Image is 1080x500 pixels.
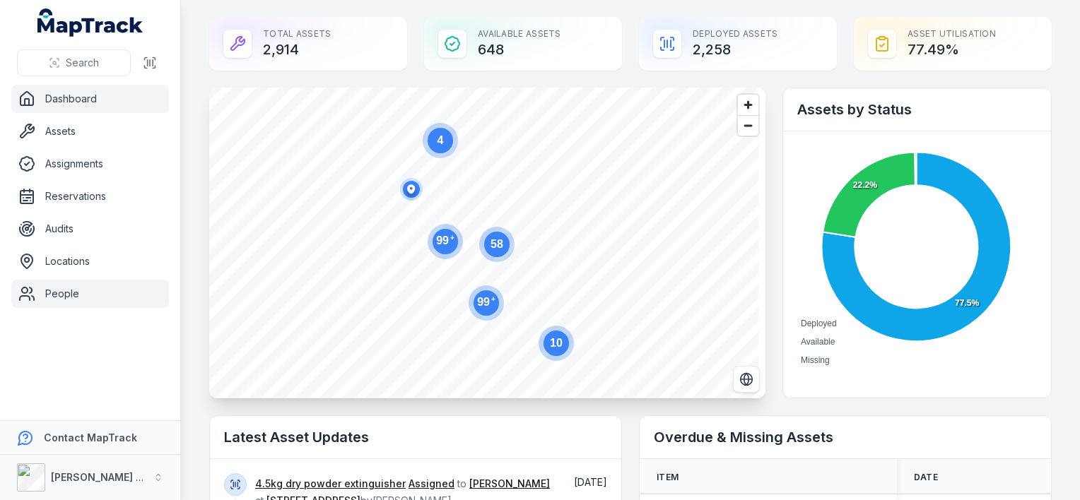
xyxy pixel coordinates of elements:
a: MapTrack [37,8,143,37]
a: Locations [11,247,169,275]
span: Deployed [801,319,837,328]
text: 10 [550,337,563,349]
button: Search [17,49,131,76]
text: 99 [436,234,454,246]
button: Zoom out [738,115,758,136]
a: Assets [11,117,169,145]
tspan: + [450,234,454,242]
text: 58 [491,238,503,250]
strong: [PERSON_NAME] Air [51,471,149,483]
a: Audits [11,215,169,243]
a: Assigned [409,477,454,491]
span: Available [801,337,835,347]
span: Item [657,472,679,483]
button: Zoom in [738,95,758,115]
a: People [11,280,169,308]
strong: Contact MapTrack [44,431,137,444]
a: Assignments [11,150,169,178]
h2: Latest Asset Updates [224,427,607,447]
a: Dashboard [11,85,169,113]
a: 4.5kg dry powder extinguisher [255,477,406,491]
time: 10/09/2025, 2:31:54 pm [574,476,607,488]
span: [DATE] [574,476,607,488]
h2: Overdue & Missing Assets [654,427,1037,447]
text: 99 [477,295,495,308]
button: Switch to Satellite View [733,366,760,393]
a: Reservations [11,182,169,210]
a: [PERSON_NAME] [469,477,550,491]
text: 4 [438,134,444,146]
span: Search [66,56,99,70]
tspan: + [491,295,495,303]
span: Date [914,472,938,483]
span: Missing [801,355,830,365]
canvas: Map [209,88,758,398]
h2: Assets by Status [797,100,1037,119]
